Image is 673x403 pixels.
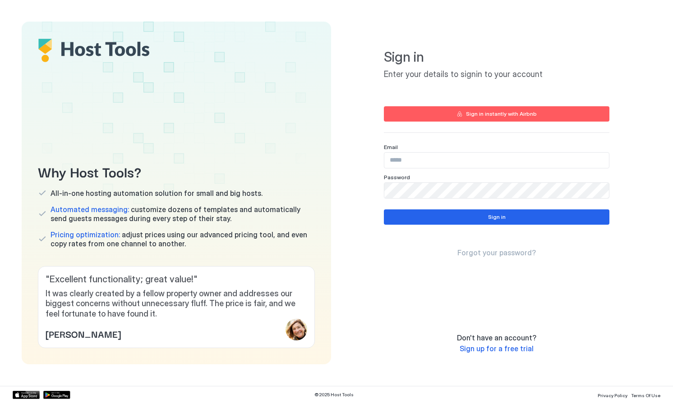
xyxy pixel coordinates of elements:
span: Enter your details to signin to your account [384,69,609,80]
span: Sign in [384,49,609,66]
input: Input Field [384,153,609,168]
div: Sign in instantly with Airbnb [466,110,537,118]
span: Password [384,174,410,181]
button: Sign in instantly with Airbnb [384,106,609,122]
span: All-in-one hosting automation solution for small and big hosts. [51,189,263,198]
div: Sign in [488,213,506,221]
span: customize dozens of templates and automatically send guests messages during every step of their s... [51,205,315,223]
span: It was clearly created by a fellow property owner and addresses our biggest concerns without unne... [46,289,307,319]
span: Automated messaging: [51,205,129,214]
a: Terms Of Use [631,390,660,399]
div: profile [286,319,307,340]
a: Privacy Policy [598,390,627,399]
span: [PERSON_NAME] [46,327,121,340]
span: adjust prices using our advanced pricing tool, and even copy rates from one channel to another. [51,230,315,248]
a: Sign up for a free trial [460,344,534,353]
span: © 2025 Host Tools [314,392,354,398]
span: Forgot your password? [457,248,536,257]
a: Forgot your password? [457,248,536,258]
button: Sign in [384,209,609,225]
span: Why Host Tools? [38,161,315,181]
span: Don't have an account? [457,333,536,342]
span: Email [384,144,398,150]
span: Privacy Policy [598,393,627,398]
input: Input Field [384,183,609,198]
span: Sign up for a free trial [460,344,534,353]
span: Pricing optimization: [51,230,120,239]
span: Terms Of Use [631,393,660,398]
a: Google Play Store [43,391,70,399]
a: App Store [13,391,40,399]
span: " Excellent functionality; great value! " [46,274,307,285]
